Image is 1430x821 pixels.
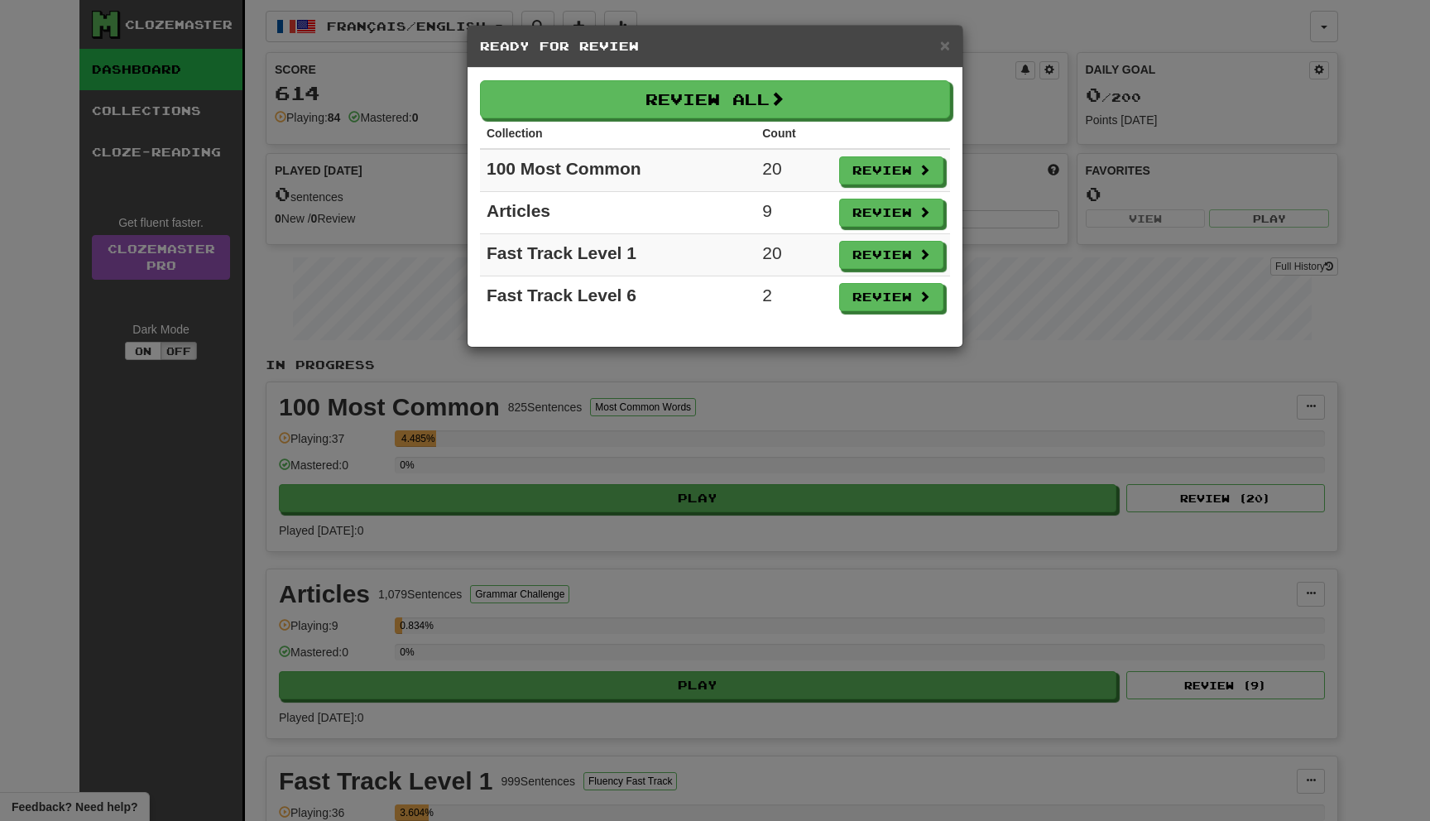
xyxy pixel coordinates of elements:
[480,38,950,55] h5: Ready for Review
[756,192,833,234] td: 9
[480,80,950,118] button: Review All
[940,36,950,54] button: Close
[480,234,756,276] td: Fast Track Level 1
[940,36,950,55] span: ×
[839,241,943,269] button: Review
[756,149,833,192] td: 20
[839,156,943,185] button: Review
[839,199,943,227] button: Review
[480,276,756,319] td: Fast Track Level 6
[839,283,943,311] button: Review
[756,234,833,276] td: 20
[480,192,756,234] td: Articles
[756,118,833,149] th: Count
[756,276,833,319] td: 2
[480,118,756,149] th: Collection
[480,149,756,192] td: 100 Most Common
